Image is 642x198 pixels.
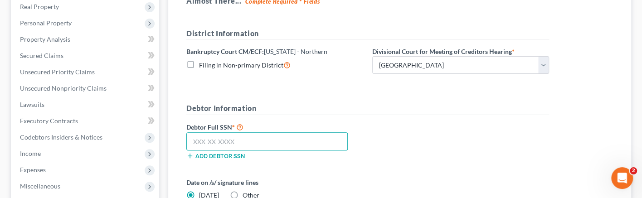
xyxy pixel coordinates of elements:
[199,61,283,69] span: Filing in Non-primary District
[186,152,245,159] button: Add debtor SSN
[20,84,107,92] span: Unsecured Nonpriority Claims
[611,167,633,189] iframe: Intercom live chat
[13,48,159,64] a: Secured Claims
[186,132,348,150] input: XXX-XX-XXXX
[13,97,159,113] a: Lawsuits
[20,101,44,108] span: Lawsuits
[13,31,159,48] a: Property Analysis
[186,47,327,56] label: Bankruptcy Court CM/ECF:
[20,19,72,27] span: Personal Property
[20,150,41,157] span: Income
[20,68,95,76] span: Unsecured Priority Claims
[13,64,159,80] a: Unsecured Priority Claims
[186,103,549,114] h5: Debtor Information
[20,166,46,174] span: Expenses
[264,48,327,55] span: [US_STATE] - Northern
[20,182,60,190] span: Miscellaneous
[20,35,70,43] span: Property Analysis
[13,113,159,129] a: Executory Contracts
[372,47,515,56] label: Divisional Court for Meeting of Creditors Hearing
[20,3,59,10] span: Real Property
[186,28,549,39] h5: District Information
[630,167,637,174] span: 2
[20,133,102,141] span: Codebtors Insiders & Notices
[20,52,63,59] span: Secured Claims
[13,80,159,97] a: Unsecured Nonpriority Claims
[186,178,363,187] label: Date on /s/ signature lines
[20,117,78,125] span: Executory Contracts
[182,121,368,132] label: Debtor Full SSN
